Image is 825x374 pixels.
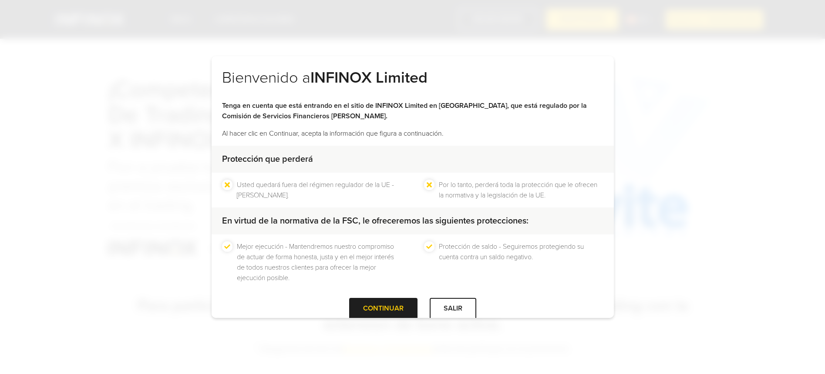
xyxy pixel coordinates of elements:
[439,180,603,200] li: Por lo tanto, perderá toda la protección que le ofrecen la normativa y la legislación de la UE.
[222,68,603,100] h2: Bienvenido a
[222,128,603,139] p: Al hacer clic en Continuar, acepta la información que figura a continuación.
[430,298,476,319] div: SALIR
[237,241,401,283] li: Mejor ejecución - Mantendremos nuestro compromiso de actuar de forma honesta, justa y en el mejor...
[222,154,313,164] strong: Protección que perderá
[349,298,418,319] div: CONTINUAR
[222,101,587,120] strong: Tenga en cuenta que está entrando en el sitio de INFINOX Limited en [GEOGRAPHIC_DATA], que está r...
[222,216,529,226] strong: En virtud de la normativa de la FSC, le ofreceremos las siguientes protecciones:
[439,241,603,283] li: Protección de saldo - Seguiremos protegiendo su cuenta contra un saldo negativo.
[237,180,401,200] li: Usted quedará fuera del régimen regulador de la UE - [PERSON_NAME].
[310,68,428,87] strong: INFINOX Limited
